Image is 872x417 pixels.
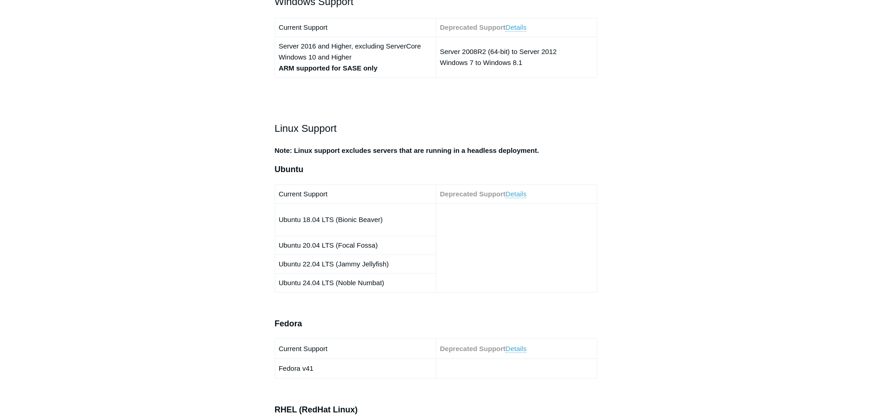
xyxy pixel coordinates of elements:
[275,358,436,379] td: Fedora v41
[275,236,436,255] td: Ubuntu 20.04 LTS (Focal Fossa)
[440,23,505,31] strong: Deprecated Support
[275,184,436,203] td: Current Support
[275,123,337,134] span: Linux Support
[505,345,526,353] a: Details
[275,319,302,328] span: Fedora
[275,273,436,292] td: Ubuntu 24.04 LTS (Noble Numbat)
[275,146,539,154] strong: Note: Linux support excludes servers that are running in a headless deployment.
[275,255,436,273] td: Ubuntu 22.04 LTS (Jammy Jellyfish)
[275,339,436,359] td: Current Support
[275,405,358,414] span: RHEL (RedHat Linux)
[440,345,505,352] strong: Deprecated Support
[505,23,526,32] a: Details
[275,18,436,37] td: Current Support
[275,37,436,78] td: Server 2016 and Higher, excluding ServerCore Windows 10 and Higher
[505,190,526,198] a: Details
[440,190,505,198] strong: Deprecated Support
[279,214,432,225] p: Ubuntu 18.04 LTS (Bionic Beaver)
[279,64,378,72] strong: ARM supported for SASE only
[436,37,597,78] td: Server 2008R2 (64-bit) to Server 2012 Windows 7 to Windows 8.1
[275,165,303,174] span: Ubuntu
